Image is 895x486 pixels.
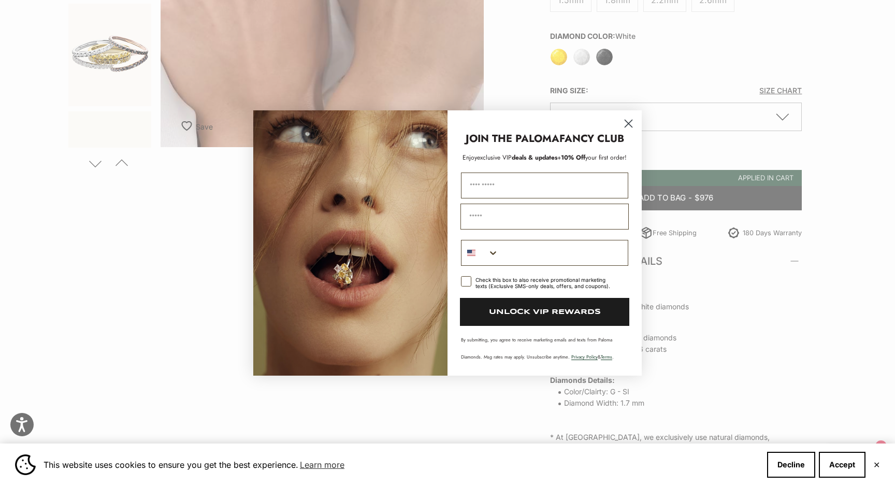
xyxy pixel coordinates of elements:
button: Close dialog [619,115,638,133]
span: deals & updates [477,153,557,162]
input: Email [460,204,629,230]
button: UNLOCK VIP REWARDS [460,298,629,326]
button: Search Countries [461,240,499,265]
input: First Name [461,173,628,198]
img: United States [467,249,475,257]
span: exclusive VIP [477,153,512,162]
button: Decline [767,452,815,478]
span: This website uses cookies to ensure you get the best experience. [44,457,759,473]
button: Close [873,462,880,468]
a: Privacy Policy [571,353,598,360]
a: Terms [601,353,612,360]
strong: JOIN THE PALOMA [466,131,559,146]
span: 10% Off [561,153,585,162]
span: & . [571,353,614,360]
img: Loading... [253,110,447,376]
img: Cookie banner [15,454,36,475]
span: + your first order! [557,153,627,162]
p: By submitting, you agree to receive marketing emails and texts from Paloma Diamonds. Msg rates ma... [461,336,628,360]
button: Accept [819,452,865,478]
a: Learn more [298,457,346,473]
span: Enjoy [463,153,477,162]
strong: FANCY CLUB [559,131,624,146]
div: Check this box to also receive promotional marketing texts (Exclusive SMS-only deals, offers, and... [475,277,616,289]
